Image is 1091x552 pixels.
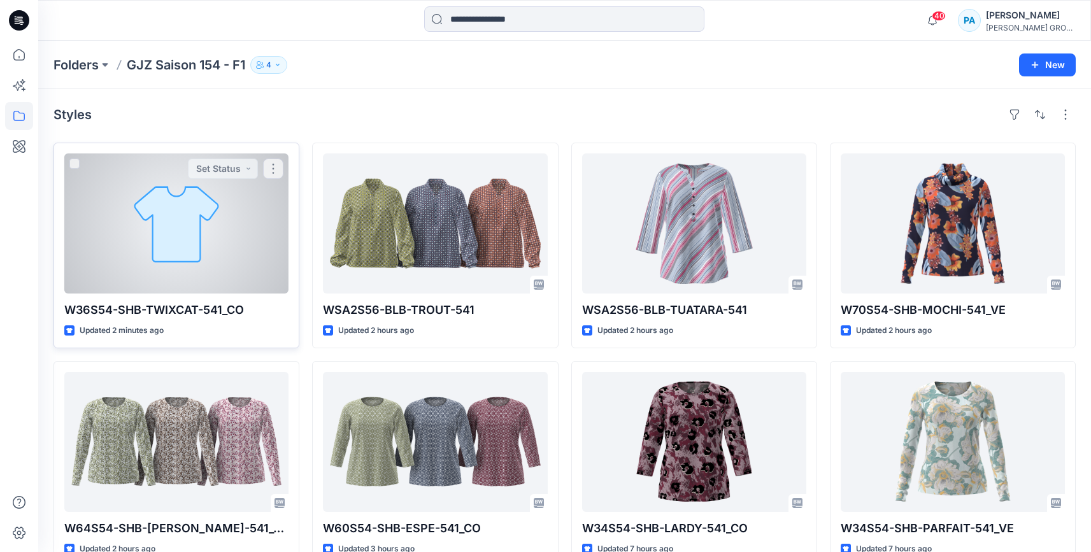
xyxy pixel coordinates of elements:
a: W34S54-SHB-PARFAIT-541_VE [841,372,1065,512]
div: [PERSON_NAME] [986,8,1075,23]
a: W64S54-SHB-CORDES-541_CO [64,372,289,512]
p: Updated 2 hours ago [597,324,673,337]
a: W36S54-SHB-TWIXCAT-541_CO [64,153,289,294]
a: W70S54-SHB-MOCHI-541_VE [841,153,1065,294]
p: W34S54-SHB-PARFAIT-541_VE [841,520,1065,537]
div: [PERSON_NAME] GROUP [986,23,1075,32]
p: 4 [266,58,271,72]
p: Updated 2 minutes ago [80,324,164,337]
p: W64S54-SHB-[PERSON_NAME]-541_CO [64,520,289,537]
p: WSA2S56-BLB-TROUT-541 [323,301,547,319]
a: WSA2S56-BLB-TROUT-541 [323,153,547,294]
p: Updated 2 hours ago [338,324,414,337]
a: Folders [53,56,99,74]
p: W36S54-SHB-TWIXCAT-541_CO [64,301,289,319]
button: 4 [250,56,287,74]
p: Updated 2 hours ago [856,324,932,337]
h4: Styles [53,107,92,122]
a: WSA2S56-BLB-TUATARA-541 [582,153,806,294]
a: W60S54-SHB-ESPE-541_CO [323,372,547,512]
span: 40 [932,11,946,21]
p: W70S54-SHB-MOCHI-541_VE [841,301,1065,319]
p: W34S54-SHB-LARDY-541_CO [582,520,806,537]
p: GJZ Saison 154 - F1 [127,56,245,74]
p: WSA2S56-BLB-TUATARA-541 [582,301,806,319]
button: New [1019,53,1076,76]
a: W34S54-SHB-LARDY-541_CO [582,372,806,512]
div: PA [958,9,981,32]
p: W60S54-SHB-ESPE-541_CO [323,520,547,537]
